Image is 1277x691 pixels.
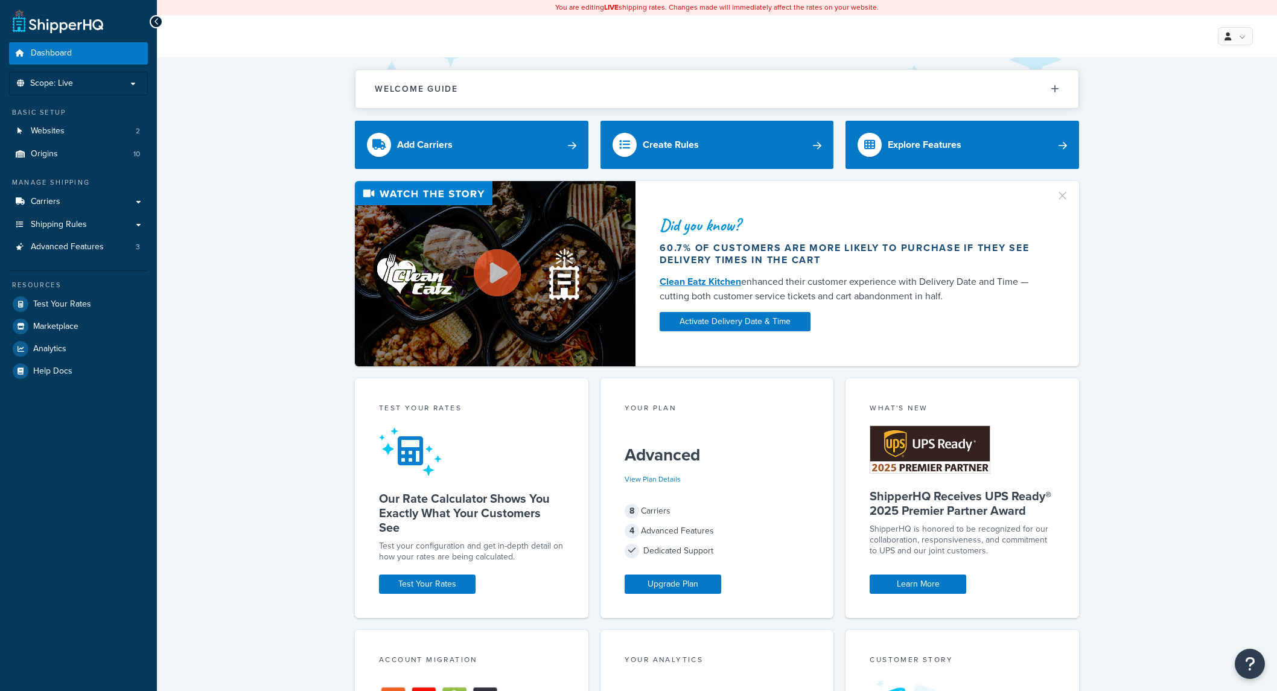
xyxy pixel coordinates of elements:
[660,275,741,288] a: Clean Eatz Kitchen
[870,575,966,594] a: Learn More
[625,575,721,594] a: Upgrade Plan
[9,143,148,165] a: Origins10
[375,84,458,94] h2: Welcome Guide
[660,275,1041,304] div: enhanced their customer experience with Delivery Date and Time — cutting both customer service ti...
[33,366,72,377] span: Help Docs
[625,504,639,518] span: 8
[379,403,564,416] div: Test your rates
[136,242,140,252] span: 3
[870,489,1055,518] h5: ShipperHQ Receives UPS Ready® 2025 Premier Partner Award
[870,524,1055,556] p: ShipperHQ is honored to be recognized for our collaboration, responsiveness, and commitment to UP...
[379,575,476,594] a: Test Your Rates
[31,48,72,59] span: Dashboard
[9,338,148,360] a: Analytics
[397,136,453,153] div: Add Carriers
[9,316,148,337] a: Marketplace
[9,120,148,142] li: Websites
[625,474,681,485] a: View Plan Details
[9,120,148,142] a: Websites2
[625,524,639,538] span: 4
[379,491,564,535] h5: Our Rate Calculator Shows You Exactly What Your Customers See
[9,293,148,315] a: Test Your Rates
[136,126,140,136] span: 2
[30,78,73,89] span: Scope: Live
[9,214,148,236] a: Shipping Rules
[660,312,810,331] a: Activate Delivery Date & Time
[9,177,148,188] div: Manage Shipping
[845,121,1079,169] a: Explore Features
[888,136,961,153] div: Explore Features
[31,220,87,230] span: Shipping Rules
[9,191,148,213] a: Carriers
[9,360,148,382] a: Help Docs
[600,121,834,169] a: Create Rules
[133,149,140,159] span: 10
[31,197,60,207] span: Carriers
[625,445,810,465] h5: Advanced
[625,403,810,416] div: Your Plan
[355,70,1078,108] button: Welcome Guide
[625,543,810,559] div: Dedicated Support
[870,654,1055,668] div: Customer Story
[9,143,148,165] li: Origins
[9,236,148,258] li: Advanced Features
[31,126,65,136] span: Websites
[643,136,699,153] div: Create Rules
[33,322,78,332] span: Marketplace
[625,654,810,668] div: Your Analytics
[1235,649,1265,679] button: Open Resource Center
[31,242,104,252] span: Advanced Features
[379,654,564,668] div: Account Migration
[33,299,91,310] span: Test Your Rates
[355,181,635,366] img: Video thumbnail
[9,280,148,290] div: Resources
[379,541,564,562] div: Test your configuration and get in-depth detail on how your rates are being calculated.
[660,242,1041,266] div: 60.7% of customers are more likely to purchase if they see delivery times in the cart
[660,217,1041,234] div: Did you know?
[33,344,66,354] span: Analytics
[31,149,58,159] span: Origins
[625,523,810,540] div: Advanced Features
[625,503,810,520] div: Carriers
[9,107,148,118] div: Basic Setup
[604,2,619,13] b: LIVE
[9,42,148,65] a: Dashboard
[9,236,148,258] a: Advanced Features3
[355,121,588,169] a: Add Carriers
[870,403,1055,416] div: What's New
